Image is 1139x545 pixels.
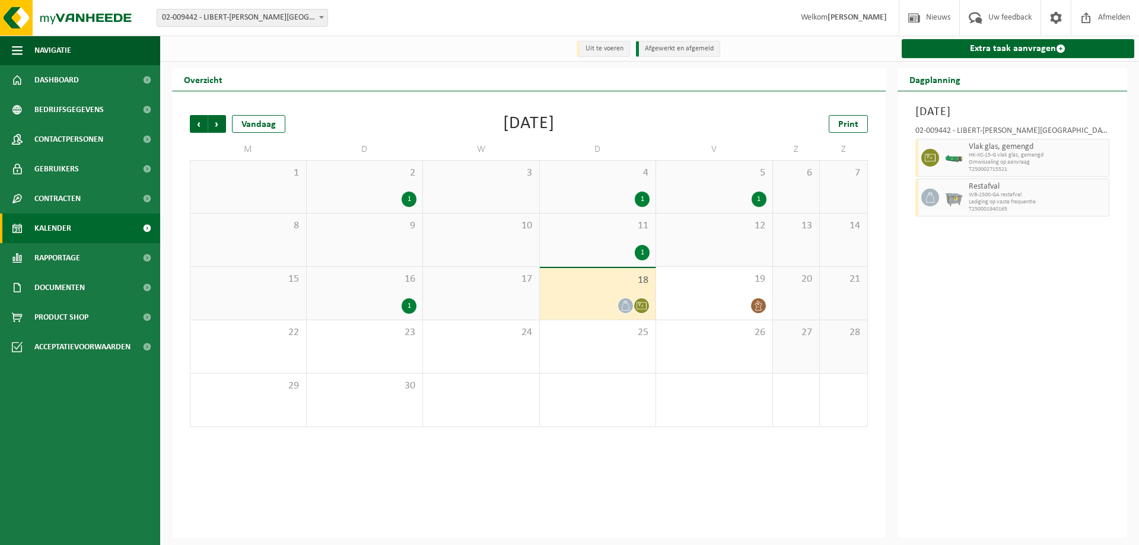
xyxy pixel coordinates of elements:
[34,273,85,302] span: Documenten
[945,154,963,162] img: HK-XC-15-GN-00
[829,115,868,133] a: Print
[313,326,417,339] span: 23
[429,273,533,286] span: 17
[232,115,285,133] div: Vandaag
[826,219,861,232] span: 14
[662,273,766,286] span: 19
[915,103,1110,121] h3: [DATE]
[969,159,1106,166] span: Omwisseling op aanvraag
[190,139,307,160] td: M
[546,167,650,180] span: 4
[826,273,861,286] span: 21
[34,95,104,125] span: Bedrijfsgegevens
[838,120,858,129] span: Print
[402,298,416,314] div: 1
[196,273,300,286] span: 15
[34,243,80,273] span: Rapportage
[779,326,814,339] span: 27
[313,219,417,232] span: 9
[429,326,533,339] span: 24
[503,115,555,133] div: [DATE]
[656,139,773,160] td: V
[662,219,766,232] span: 12
[635,245,650,260] div: 1
[820,139,867,160] td: Z
[779,219,814,232] span: 13
[196,167,300,180] span: 1
[752,192,766,207] div: 1
[636,41,720,57] li: Afgewerkt en afgemeld
[969,206,1106,213] span: T250001940165
[157,9,327,26] span: 02-009442 - LIBERT-ROMAIN - OUDENAARDE
[969,192,1106,199] span: WB-2500-GA restafval
[773,139,820,160] td: Z
[34,302,88,332] span: Product Shop
[546,326,650,339] span: 25
[898,68,972,91] h2: Dagplanning
[969,182,1106,192] span: Restafval
[313,273,417,286] span: 16
[779,167,814,180] span: 6
[577,41,630,57] li: Uit te voeren
[313,167,417,180] span: 2
[423,139,540,160] td: W
[826,167,861,180] span: 7
[779,273,814,286] span: 20
[157,9,328,27] span: 02-009442 - LIBERT-ROMAIN - OUDENAARDE
[826,326,861,339] span: 28
[662,326,766,339] span: 26
[429,219,533,232] span: 10
[34,184,81,213] span: Contracten
[915,127,1110,139] div: 02-009442 - LIBERT-[PERSON_NAME][GEOGRAPHIC_DATA]
[190,115,208,133] span: Vorige
[546,219,650,232] span: 11
[635,192,650,207] div: 1
[34,154,79,184] span: Gebruikers
[902,39,1135,58] a: Extra taak aanvragen
[208,115,226,133] span: Volgende
[172,68,234,91] h2: Overzicht
[429,167,533,180] span: 3
[196,380,300,393] span: 29
[546,274,650,287] span: 18
[34,332,131,362] span: Acceptatievoorwaarden
[969,166,1106,173] span: T250002715521
[34,125,103,154] span: Contactpersonen
[969,199,1106,206] span: Lediging op vaste frequentie
[307,139,424,160] td: D
[196,326,300,339] span: 22
[662,167,766,180] span: 5
[34,213,71,243] span: Kalender
[540,139,657,160] td: D
[34,65,79,95] span: Dashboard
[828,13,887,22] strong: [PERSON_NAME]
[945,189,963,206] img: WB-2500-GAL-GY-01
[313,380,417,393] span: 30
[969,142,1106,152] span: Vlak glas, gemengd
[402,192,416,207] div: 1
[969,152,1106,159] span: HK-XC-15-G vlak glas, gemengd
[196,219,300,232] span: 8
[34,36,71,65] span: Navigatie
